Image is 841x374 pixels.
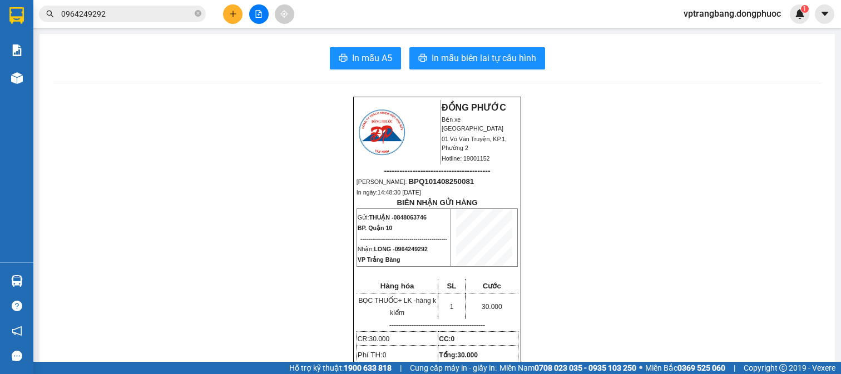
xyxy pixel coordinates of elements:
[11,72,23,84] img: warehouse-icon
[815,4,834,24] button: caret-down
[442,116,503,132] span: Bến xe [GEOGRAPHIC_DATA]
[358,214,427,221] span: Gửi:
[249,4,269,24] button: file-add
[352,51,392,65] span: In mẫu A5
[12,351,22,361] span: message
[12,326,22,336] span: notification
[383,351,387,359] span: 0
[442,136,507,151] span: 01 Võ Văn Truyện, KP.1, Phường 2
[275,4,294,24] button: aim
[645,362,725,374] span: Miền Bắc
[795,9,805,19] img: icon-new-feature
[12,301,22,311] span: question-circle
[358,297,436,317] span: BỌC THUỐC+ LK -
[358,246,428,252] span: Nhận:
[397,198,477,207] strong: BIÊN NHẬN GỬI HÀNG
[439,335,454,343] strong: CC:
[450,303,454,311] span: 1
[358,335,389,343] span: CR:
[357,189,421,196] span: In ngày:
[390,297,436,317] span: hàng k kiểm
[61,8,192,20] input: Tìm tên, số ĐT hoặc mã đơn
[820,9,830,19] span: caret-down
[223,4,243,24] button: plus
[358,351,387,359] span: Phí TH:
[803,5,807,13] span: 1
[46,10,54,18] span: search
[483,282,501,290] span: Cước
[535,363,636,372] strong: 0708 023 035 - 0935 103 250
[195,10,201,17] span: close-circle
[408,177,474,186] span: BPQ101408250081
[280,10,288,18] span: aim
[357,178,474,185] span: [PERSON_NAME]:
[255,10,263,18] span: file-add
[457,351,478,359] span: 30.000
[330,47,401,69] button: printerIn mẫu A5
[451,335,455,343] span: 0
[439,351,478,359] span: Tổng:
[11,275,23,287] img: warehouse-icon
[9,7,24,24] img: logo-vxr
[395,246,428,252] span: 0964249292
[442,103,506,112] strong: ĐỒNG PHƯỚC
[432,51,536,65] span: In mẫu biên lai tự cấu hình
[195,9,201,19] span: close-circle
[369,335,389,343] span: 30.000
[374,246,428,252] span: LONG -
[369,214,426,221] span: THUẬN -
[357,108,407,157] img: logo
[384,166,490,175] span: -----------------------------------------
[482,303,502,311] span: 30.000
[358,225,392,231] span: BP. Quận 10
[410,362,497,374] span: Cung cấp máy in - giấy in:
[229,10,237,18] span: plus
[675,7,790,21] span: vptrangbang.dongphuoc
[358,256,400,263] span: VP Trảng Bàng
[409,47,545,69] button: printerIn mẫu biên lai tự cấu hình
[734,362,735,374] span: |
[499,362,636,374] span: Miền Nam
[447,282,456,290] span: SL
[677,363,725,372] strong: 0369 525 060
[339,53,348,64] span: printer
[801,5,809,13] sup: 1
[394,214,427,221] span: 0848063746
[442,155,490,162] span: Hotline: 19001152
[779,364,787,372] span: copyright
[344,363,392,372] strong: 1900 633 818
[639,366,642,370] span: ⚪️
[380,282,414,290] span: Hàng hóa
[378,189,421,196] span: 14:48:30 [DATE]
[357,321,518,330] p: -------------------------------------------
[11,44,23,56] img: solution-icon
[360,235,447,242] span: --------------------------------------------
[289,362,392,374] span: Hỗ trợ kỹ thuật:
[418,53,427,64] span: printer
[400,362,402,374] span: |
